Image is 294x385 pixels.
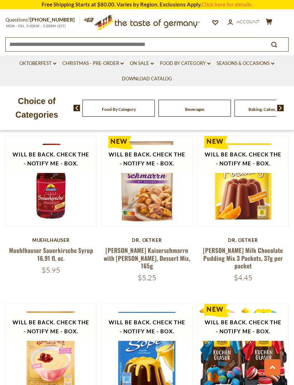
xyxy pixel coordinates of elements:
[104,246,190,270] a: [PERSON_NAME] Kaiserschmarrn with [PERSON_NAME], Dessert Mix, 165g
[198,136,288,226] img: Dr. Oetker Milk Chocolate Pudding Mix 3 Packets, 37g per packet
[5,237,96,243] div: Muehlhauser
[30,17,75,23] a: [PHONE_NUMBER]
[9,246,93,262] a: Muehlhauser Sauerkirsche Syrup 16.91 fl. oz.
[6,136,96,226] img: Muehlhauser Sauerkirsche Syrup 16.91 fl. oz.
[248,107,293,112] a: Baking, Cakes, Desserts
[138,273,156,282] span: $5.25
[102,107,136,112] a: Food By Category
[122,75,172,83] a: Download Catalog
[185,107,204,112] a: Beverages
[42,266,60,274] span: $5.95
[237,19,260,24] span: Account
[160,60,210,67] a: Food By Category
[234,273,252,282] span: $4.45
[277,105,284,111] img: next arrow
[5,15,80,24] p: Questions?
[130,60,154,67] a: On Sale
[5,24,66,28] span: MON - FRI, 9:00AM - 5:00PM (EST)
[73,105,80,111] img: previous arrow
[101,237,193,243] div: Dr. Oetker
[201,1,252,8] a: Click here for details.
[19,60,56,67] a: Oktoberfest
[62,60,124,67] a: Christmas - PRE-ORDER
[102,136,192,226] img: Dr. Oetker Kaiserschmarrn with Raisins, Dessert Mix, 165g
[217,60,274,67] a: Seasons & Occasions
[203,246,283,270] a: [PERSON_NAME] Milk Chocolate Pudding Mix 3 Packets, 37g per packet
[228,18,260,26] a: Account
[198,237,289,243] div: Dr. Oetker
